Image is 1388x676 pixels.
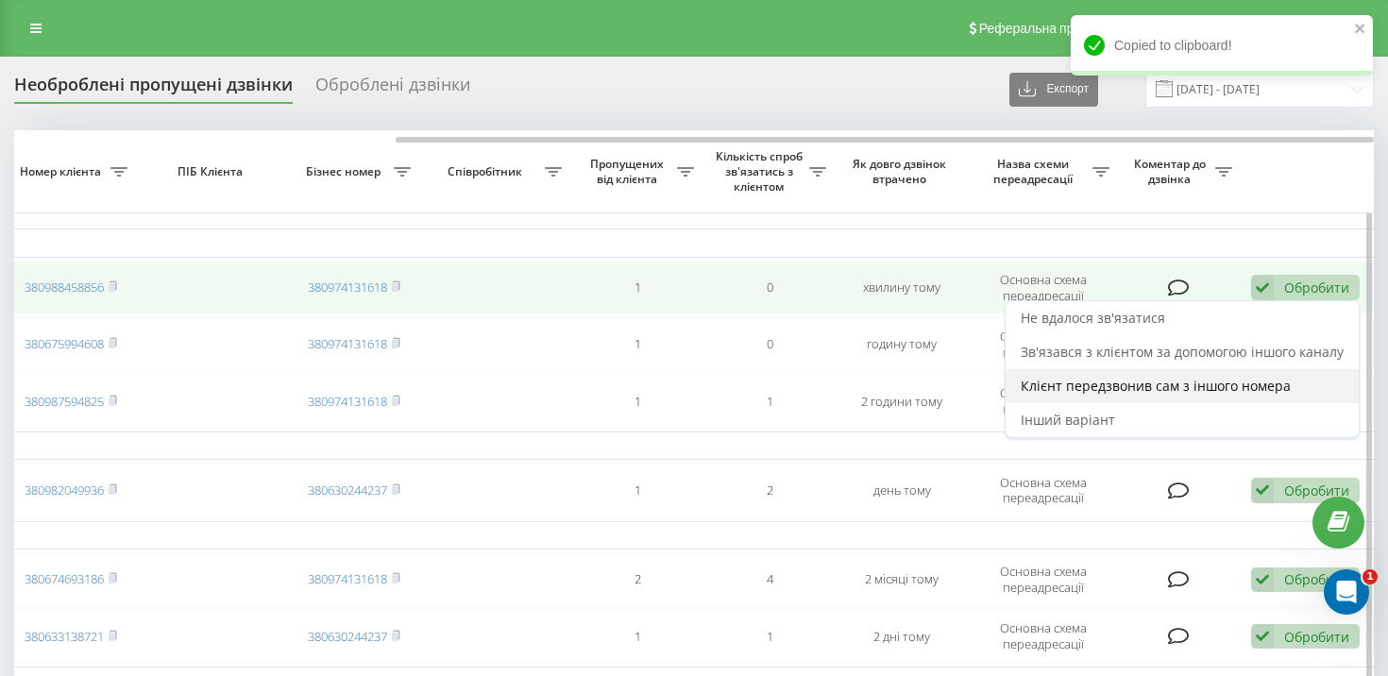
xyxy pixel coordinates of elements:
[703,262,836,314] td: 0
[836,610,968,663] td: 2 дні тому
[703,553,836,606] td: 4
[581,157,677,186] span: Пропущених від клієнта
[1354,21,1367,39] button: close
[1021,343,1344,361] span: Зв'язався з клієнтом за допомогою іншого каналу
[836,464,968,516] td: день тому
[1021,377,1291,395] span: Клієнт передзвонив сам з іншого номера
[977,157,1092,186] span: Назва схеми переадресації
[1363,569,1378,584] span: 1
[968,262,1119,314] td: Основна схема переадресації
[308,628,387,645] a: 380630244237
[703,610,836,663] td: 1
[836,318,968,371] td: годину тому
[25,628,104,645] a: 380633138721
[308,279,387,296] a: 380974131618
[297,164,394,179] span: Бізнес номер
[703,375,836,428] td: 1
[1009,73,1098,107] button: Експорт
[571,464,703,516] td: 1
[571,610,703,663] td: 1
[25,335,104,352] a: 380675994608
[25,570,104,587] a: 380674693186
[968,553,1119,606] td: Основна схема переадресації
[25,279,104,296] a: 380988458856
[430,164,545,179] span: Співробітник
[308,482,387,499] a: 380630244237
[25,482,104,499] a: 380982049936
[571,262,703,314] td: 1
[571,318,703,371] td: 1
[308,335,387,352] a: 380974131618
[836,375,968,428] td: 2 години тому
[979,21,1118,36] span: Реферальна програма
[836,262,968,314] td: хвилину тому
[25,393,104,410] a: 380987594825
[14,164,110,179] span: Номер клієнта
[153,164,272,179] span: ПІБ Клієнта
[713,149,809,194] span: Кількість спроб зв'язатись з клієнтом
[703,318,836,371] td: 0
[1021,309,1165,327] span: Не вдалося зв'язатися
[968,375,1119,428] td: Основна схема переадресації
[851,157,953,186] span: Як довго дзвінок втрачено
[703,464,836,516] td: 2
[968,318,1119,371] td: Основна схема переадресації
[968,610,1119,663] td: Основна схема переадресації
[315,75,470,104] div: Оброблені дзвінки
[1324,569,1369,615] iframe: Intercom live chat
[1284,570,1349,588] div: Обробити
[571,375,703,428] td: 1
[1021,411,1115,429] span: Інший варіант
[1284,482,1349,499] div: Обробити
[836,553,968,606] td: 2 місяці тому
[1071,15,1373,76] div: Copied to clipboard!
[1284,279,1349,296] div: Обробити
[1284,628,1349,646] div: Обробити
[571,553,703,606] td: 2
[1128,157,1215,186] span: Коментар до дзвінка
[308,570,387,587] a: 380974131618
[968,464,1119,516] td: Основна схема переадресації
[14,75,293,104] div: Необроблені пропущені дзвінки
[308,393,387,410] a: 380974131618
